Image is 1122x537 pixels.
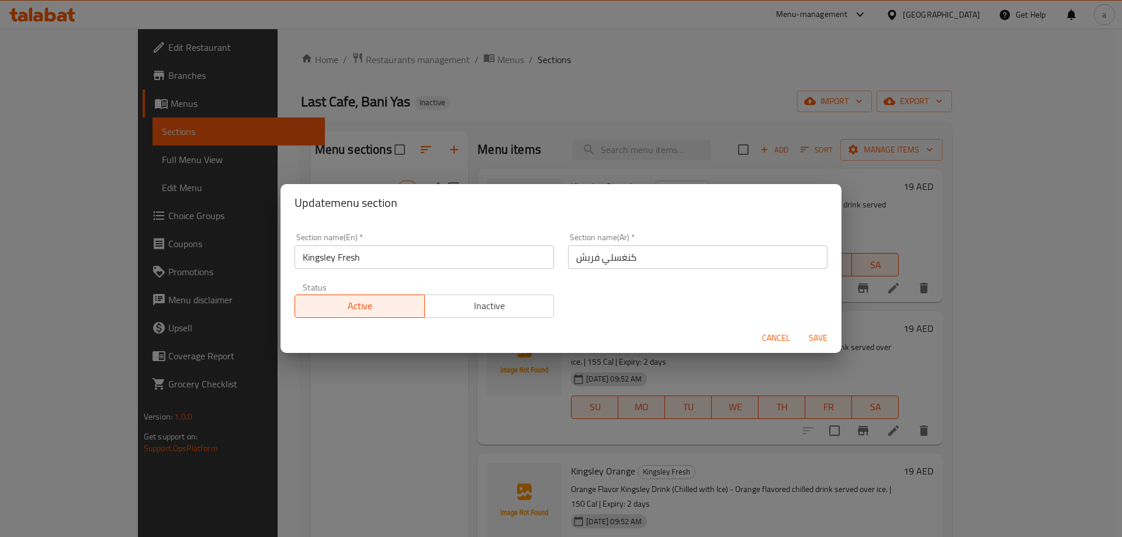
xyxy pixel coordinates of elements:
[762,331,790,345] span: Cancel
[300,297,420,314] span: Active
[424,295,555,318] button: Inactive
[799,327,837,349] button: Save
[295,295,425,318] button: Active
[295,245,554,269] input: Please enter section name(en)
[804,331,832,345] span: Save
[757,327,795,349] button: Cancel
[430,297,550,314] span: Inactive
[295,193,827,212] h2: Update menu section
[568,245,827,269] input: Please enter section name(ar)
